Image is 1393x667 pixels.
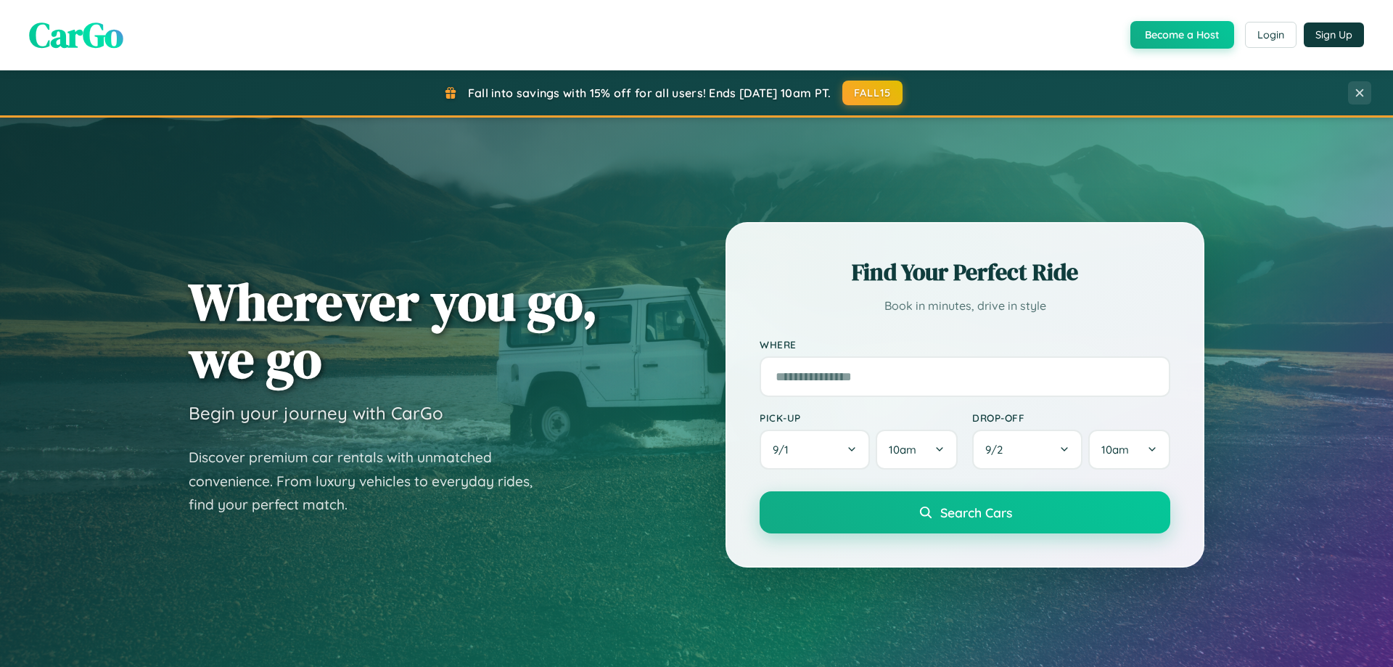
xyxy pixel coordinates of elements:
[1245,22,1297,48] button: Login
[760,412,958,424] label: Pick-up
[985,443,1010,457] span: 9 / 2
[1088,430,1170,470] button: 10am
[760,430,870,470] button: 9/1
[1304,22,1364,47] button: Sign Up
[760,338,1170,351] label: Where
[760,491,1170,533] button: Search Cars
[773,443,796,457] span: 9 / 1
[1101,443,1129,457] span: 10am
[940,504,1012,520] span: Search Cars
[189,446,551,517] p: Discover premium car rentals with unmatched convenience. From luxury vehicles to everyday rides, ...
[29,11,123,59] span: CarGo
[189,402,443,424] h3: Begin your journey with CarGo
[972,412,1170,424] label: Drop-off
[842,81,903,105] button: FALL15
[889,443,916,457] span: 10am
[760,295,1170,316] p: Book in minutes, drive in style
[972,430,1082,470] button: 9/2
[876,430,958,470] button: 10am
[468,86,831,100] span: Fall into savings with 15% off for all users! Ends [DATE] 10am PT.
[760,256,1170,288] h2: Find Your Perfect Ride
[189,273,598,388] h1: Wherever you go, we go
[1130,21,1234,49] button: Become a Host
